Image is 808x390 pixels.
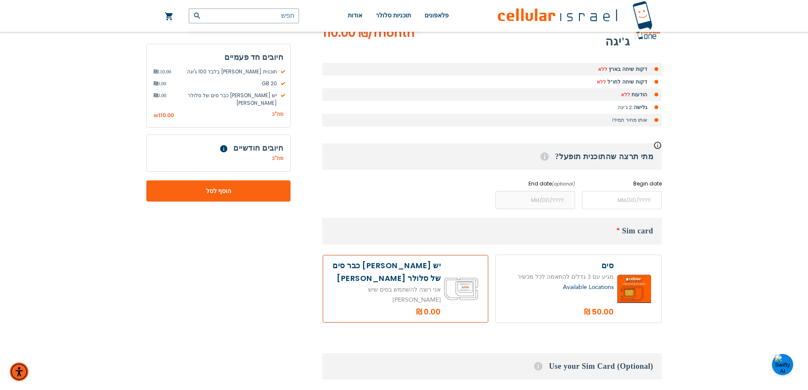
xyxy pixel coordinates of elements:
span: ללא [597,79,606,85]
span: פלאפונים [425,12,449,19]
span: ללא [598,66,607,73]
strong: דקות שיחה בארץ [609,66,647,73]
span: סה"כ [272,154,283,162]
img: לוגו סלולר ישראל [498,1,652,31]
span: Sim card [622,227,654,235]
span: 110.00 [154,68,171,76]
span: 20 GB [166,80,283,87]
h2: תוכנית [PERSON_NAME] בלבד 100 ג'יגה [415,16,630,50]
input: חפש [189,8,299,23]
span: תוכנית [PERSON_NAME] בלבד 100 ג'יגה [171,68,283,76]
span: ₪ [154,80,157,87]
i: (optional) [552,180,575,187]
li: אותו מחיר תמיד! [322,114,662,126]
label: Begin date [582,180,662,188]
span: Help [540,152,549,161]
button: הוסף לסל [146,180,291,202]
span: 110.00 [158,112,174,119]
strong: גלישה: [632,104,647,111]
span: ₪ [154,112,158,120]
div: תפריט נגישות [10,362,28,381]
label: End date [495,180,575,188]
span: 0.00 [154,80,166,87]
strong: דקות שיחה לחו"ל [607,79,647,85]
img: תוכנית וייז בלבד 2 גיגה [636,26,662,40]
span: 0.00 [154,92,166,107]
span: חיובים חודשיים [233,143,283,153]
span: יש [PERSON_NAME] כבר סים של סלולר [PERSON_NAME] [166,92,283,107]
strong: הודעות [632,91,647,98]
span: ₪ [154,92,157,99]
input: MM/DD/YYYY [582,191,662,209]
span: תוכניות סלולר [376,12,411,19]
span: Help [534,362,542,370]
span: אודות [348,12,362,19]
span: הוסף לסל [174,187,263,196]
span: ₪ [154,68,157,76]
span: /month [368,25,415,42]
span: Help [220,145,227,152]
h3: מתי תרצה שהתוכנית תופעל? [322,143,662,170]
h3: Use your Sim Card (Optional) [322,353,662,379]
span: ‏110.00 ₪ [322,25,368,41]
span: ללא [621,91,630,98]
li: 2 ג'יגה [322,101,662,114]
input: MM/DD/YYYY [495,191,575,209]
a: Available Locations [563,283,614,291]
span: סה"כ [272,110,283,118]
h3: חיובים חד פעמיים [154,51,283,64]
